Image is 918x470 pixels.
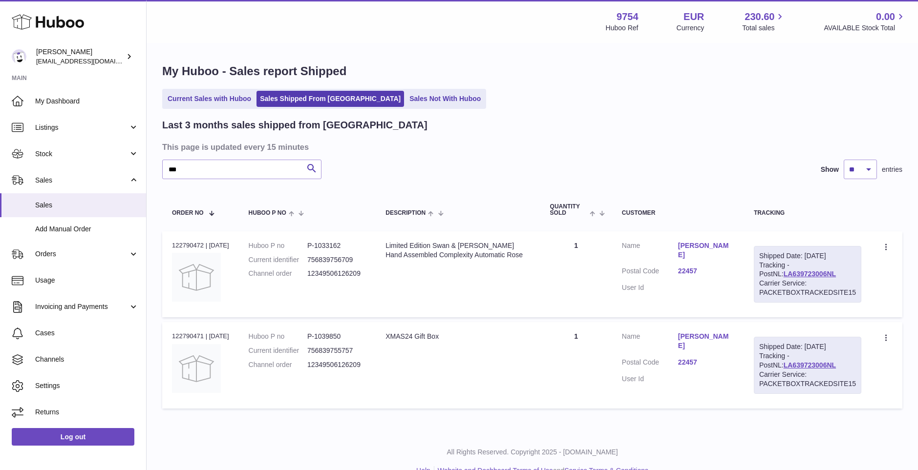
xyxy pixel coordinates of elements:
[35,123,128,132] span: Listings
[36,57,144,65] span: [EMAIL_ADDRESS][DOMAIN_NAME]
[35,149,128,159] span: Stock
[35,97,139,106] span: My Dashboard
[754,210,861,216] div: Tracking
[307,332,366,341] dd: P-1039850
[759,370,856,388] div: Carrier Service: PACKETBOXTRACKEDSITE15
[35,408,139,417] span: Returns
[249,346,307,355] dt: Current identifier
[307,255,366,265] dd: 756839756709
[742,23,786,33] span: Total sales
[683,10,704,23] strong: EUR
[385,210,426,216] span: Description
[164,91,255,107] a: Current Sales with Huboo
[622,266,678,278] dt: Postal Code
[154,448,910,457] p: All Rights Reserved. Copyright 2025 - [DOMAIN_NAME]
[540,322,612,408] td: 1
[385,332,530,341] div: XMAS24 Gift Box
[876,10,895,23] span: 0.00
[824,23,906,33] span: AVAILABLE Stock Total
[35,201,139,210] span: Sales
[622,332,678,353] dt: Name
[406,91,484,107] a: Sales Not With Huboo
[307,346,366,355] dd: 756839755757
[882,165,902,174] span: entries
[162,63,902,79] h1: My Huboo - Sales report Shipped
[617,10,639,23] strong: 9754
[172,253,221,302] img: no-photo.jpg
[172,241,229,250] div: 122790472 | [DATE]
[35,381,139,390] span: Settings
[35,302,128,311] span: Invoicing and Payments
[35,176,128,185] span: Sales
[249,255,307,265] dt: Current identifier
[172,344,221,393] img: no-photo.jpg
[550,204,587,216] span: Quantity Sold
[745,10,774,23] span: 230.60
[540,231,612,317] td: 1
[759,279,856,297] div: Carrier Service: PACKETBOXTRACKEDSITE15
[678,332,734,350] a: [PERSON_NAME]
[12,428,134,446] a: Log out
[622,358,678,369] dt: Postal Code
[162,142,900,152] h3: This page is updated every 15 minutes
[35,225,139,234] span: Add Manual Order
[249,332,307,341] dt: Huboo P no
[385,241,530,260] div: Limited Edition Swan & [PERSON_NAME] Hand Assembled Complexity Automatic Rose
[36,47,124,66] div: [PERSON_NAME]
[172,210,204,216] span: Order No
[678,358,734,367] a: 22457
[622,283,678,292] dt: User Id
[256,91,404,107] a: Sales Shipped From [GEOGRAPHIC_DATA]
[622,210,734,216] div: Customer
[35,355,139,364] span: Channels
[249,241,307,250] dt: Huboo P no
[12,49,26,64] img: info@fieldsluxury.london
[677,23,705,33] div: Currency
[678,241,734,260] a: [PERSON_NAME]
[162,119,427,132] h2: Last 3 months sales shipped from [GEOGRAPHIC_DATA]
[759,342,856,351] div: Shipped Date: [DATE]
[622,374,678,384] dt: User Id
[307,360,366,369] dd: 12349506126209
[35,249,128,259] span: Orders
[678,266,734,276] a: 22457
[307,241,366,250] dd: P-1033162
[821,165,839,174] label: Show
[754,246,861,303] div: Tracking - PostNL:
[249,269,307,278] dt: Channel order
[35,276,139,285] span: Usage
[759,251,856,261] div: Shipped Date: [DATE]
[35,328,139,338] span: Cases
[784,270,836,278] a: LA639723006NL
[249,360,307,369] dt: Channel order
[307,269,366,278] dd: 12349506126209
[606,23,639,33] div: Huboo Ref
[249,210,286,216] span: Huboo P no
[742,10,786,33] a: 230.60 Total sales
[824,10,906,33] a: 0.00 AVAILABLE Stock Total
[172,332,229,341] div: 122790471 | [DATE]
[622,241,678,262] dt: Name
[754,337,861,393] div: Tracking - PostNL:
[784,361,836,369] a: LA639723006NL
